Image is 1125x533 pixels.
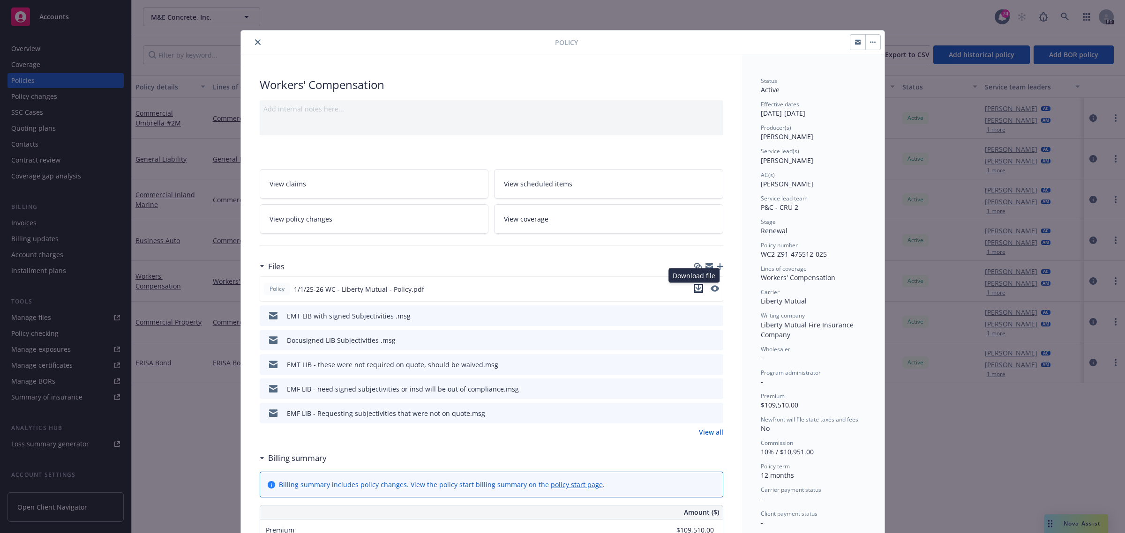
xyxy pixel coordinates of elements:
span: Carrier [761,288,780,296]
button: download file [696,384,704,394]
span: [PERSON_NAME] [761,156,813,165]
div: Add internal notes here... [263,104,720,114]
span: - [761,495,763,503]
div: Files [260,260,285,273]
a: View policy changes [260,204,489,234]
span: Renewal [761,226,787,235]
span: Amount ($) [684,507,719,517]
button: preview file [711,360,720,370]
a: policy start page [551,480,603,489]
button: preview file [711,311,720,321]
span: Producer(s) [761,124,791,132]
span: 1/1/25-26 WC - Liberty Mutual - Policy.pdf [294,284,424,294]
span: Liberty Mutual Fire Insurance Company [761,320,855,339]
span: Liberty Mutual [761,296,807,305]
span: Status [761,77,777,85]
span: 10% / $10,951.00 [761,447,814,456]
div: Workers' Compensation [761,273,866,282]
div: Billing summary [260,452,327,464]
span: Policy [268,285,286,293]
a: View coverage [494,204,723,234]
span: - [761,518,763,527]
h3: Billing summary [268,452,327,464]
a: View all [699,427,723,437]
span: Policy [555,37,578,47]
span: View coverage [504,214,548,224]
button: close [252,37,263,48]
span: Writing company [761,311,805,319]
span: Policy term [761,462,790,470]
span: AC(s) [761,171,775,179]
span: Stage [761,218,776,226]
button: download file [696,311,704,321]
button: download file [696,335,704,345]
span: Active [761,85,780,94]
span: Wholesaler [761,345,790,353]
div: Workers' Compensation [260,77,723,93]
button: preview file [711,384,720,394]
span: P&C - CRU 2 [761,203,798,212]
div: EMF LIB - Requesting subjectivities that were not on quote.msg [287,408,485,418]
button: download file [694,284,703,293]
button: download file [696,360,704,370]
span: View policy changes [270,214,332,224]
span: WC2-Z91-475512-025 [761,250,827,259]
span: Policy number [761,241,798,249]
div: EMT LIB with signed Subjectivities .msg [287,311,411,321]
span: Lines of coverage [761,265,807,273]
button: download file [696,408,704,418]
span: No [761,424,770,433]
div: Download file [668,268,720,283]
span: View scheduled items [504,179,572,189]
button: preview file [711,285,719,292]
button: download file [694,284,703,295]
span: [PERSON_NAME] [761,132,813,141]
div: Billing summary includes policy changes. View the policy start billing summary on the . [279,480,605,489]
h3: Files [268,260,285,273]
span: Premium [761,392,785,400]
div: Docusigned LIB Subjectivities .msg [287,335,396,345]
button: preview file [711,335,720,345]
span: - [761,354,763,363]
span: - [761,377,763,386]
span: Client payment status [761,510,817,518]
div: [DATE] - [DATE] [761,100,866,118]
span: Carrier payment status [761,486,821,494]
span: Service lead team [761,194,808,202]
span: Program administrator [761,369,821,377]
button: preview file [711,284,719,295]
span: Commission [761,439,793,447]
button: preview file [711,408,720,418]
span: $109,510.00 [761,400,798,409]
span: View claims [270,179,306,189]
span: Effective dates [761,100,799,108]
span: [PERSON_NAME] [761,179,813,188]
a: View scheduled items [494,169,723,199]
div: EMF LIB - need signed subjectivities or insd will be out of compliance.msg [287,384,519,394]
span: Service lead(s) [761,147,799,155]
span: 12 months [761,471,794,480]
a: View claims [260,169,489,199]
span: Newfront will file state taxes and fees [761,415,858,423]
div: EMT LIB - these were not required on quote, should be waived.msg [287,360,498,370]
